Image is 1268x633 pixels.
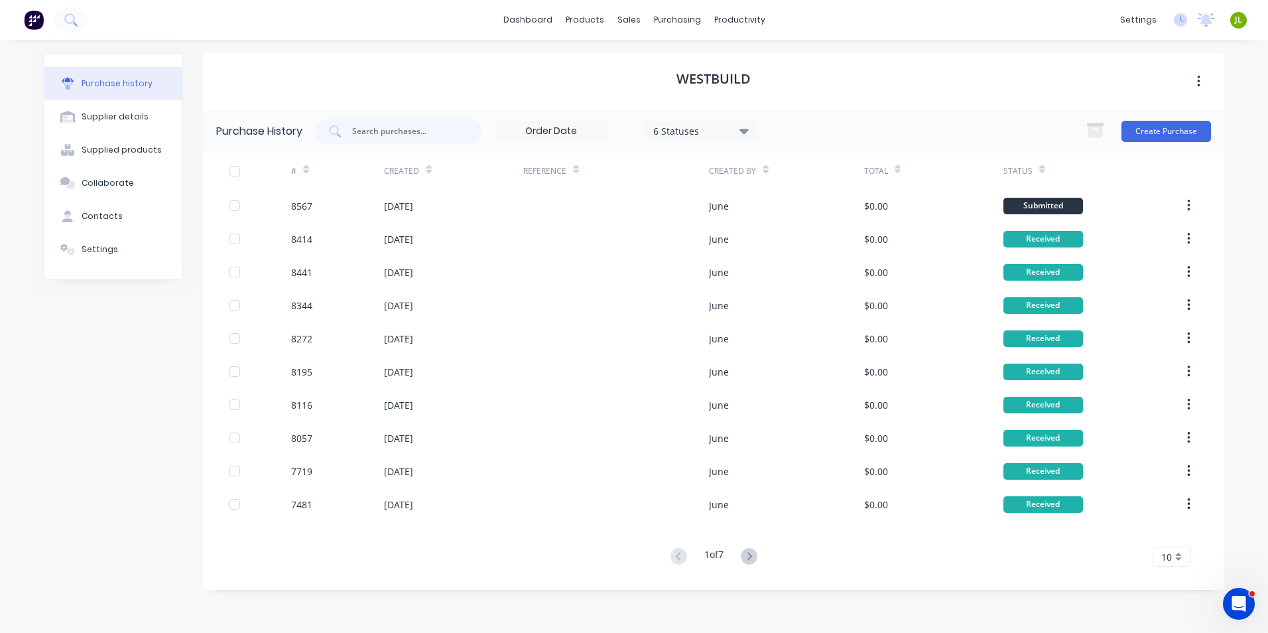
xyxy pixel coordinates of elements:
[1003,198,1083,214] div: Submitted
[291,299,312,313] div: 8344
[708,10,772,30] div: productivity
[384,398,413,412] div: [DATE]
[44,67,182,100] button: Purchase history
[709,398,729,412] div: June
[559,10,611,30] div: products
[384,199,413,213] div: [DATE]
[1003,397,1083,413] div: Received
[291,464,312,478] div: 7719
[709,199,729,213] div: June
[1003,463,1083,480] div: Received
[82,177,134,189] div: Collaborate
[1003,231,1083,247] div: Received
[291,398,312,412] div: 8116
[1235,14,1242,26] span: JL
[291,199,312,213] div: 8567
[864,365,888,379] div: $0.00
[864,464,888,478] div: $0.00
[1223,588,1255,620] iframe: Intercom live chat
[495,121,607,141] input: Order Date
[709,165,756,177] div: Created By
[709,265,729,279] div: June
[384,464,413,478] div: [DATE]
[864,232,888,246] div: $0.00
[709,332,729,346] div: June
[384,165,419,177] div: Created
[864,398,888,412] div: $0.00
[709,464,729,478] div: June
[291,431,312,445] div: 8057
[709,299,729,313] div: June
[291,165,296,177] div: #
[384,232,413,246] div: [DATE]
[44,100,182,133] button: Supplier details
[351,125,461,138] input: Search purchases...
[864,332,888,346] div: $0.00
[82,244,118,255] div: Settings
[1121,121,1211,142] button: Create Purchase
[1003,430,1083,447] div: Received
[497,10,559,30] a: dashboard
[864,299,888,313] div: $0.00
[1003,165,1033,177] div: Status
[1003,496,1083,513] div: Received
[709,365,729,379] div: June
[384,431,413,445] div: [DATE]
[384,299,413,313] div: [DATE]
[864,265,888,279] div: $0.00
[709,498,729,512] div: June
[82,210,123,222] div: Contacts
[44,167,182,200] button: Collaborate
[291,365,312,379] div: 8195
[384,498,413,512] div: [DATE]
[676,71,751,87] h1: Westbuild
[44,200,182,233] button: Contacts
[1003,330,1083,347] div: Received
[1003,364,1083,380] div: Received
[82,144,162,156] div: Supplied products
[291,265,312,279] div: 8441
[647,10,708,30] div: purchasing
[523,165,566,177] div: Reference
[864,199,888,213] div: $0.00
[384,265,413,279] div: [DATE]
[709,431,729,445] div: June
[611,10,647,30] div: sales
[1003,264,1083,281] div: Received
[291,498,312,512] div: 7481
[1113,10,1163,30] div: settings
[44,233,182,266] button: Settings
[384,365,413,379] div: [DATE]
[44,133,182,167] button: Supplied products
[864,165,888,177] div: Total
[864,498,888,512] div: $0.00
[82,78,153,90] div: Purchase history
[216,123,302,139] div: Purchase History
[24,10,44,30] img: Factory
[1161,550,1172,564] span: 10
[704,547,724,567] div: 1 of 7
[864,431,888,445] div: $0.00
[384,332,413,346] div: [DATE]
[291,332,312,346] div: 8272
[709,232,729,246] div: June
[291,232,312,246] div: 8414
[1003,297,1083,314] div: Received
[653,123,748,137] div: 6 Statuses
[82,111,149,123] div: Supplier details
